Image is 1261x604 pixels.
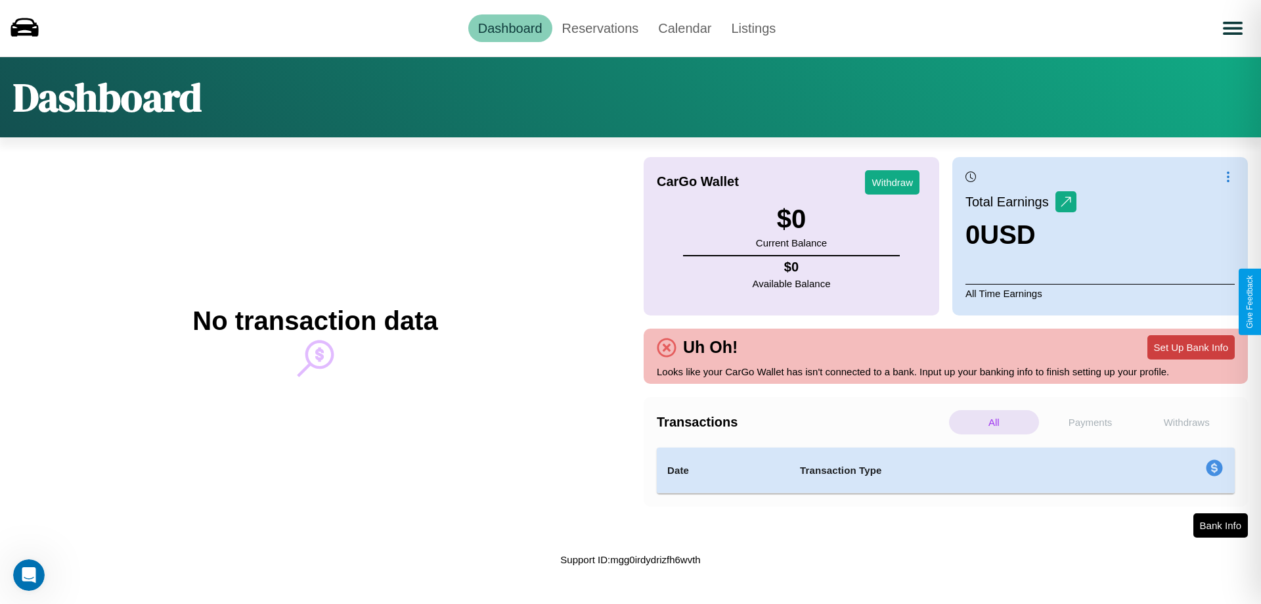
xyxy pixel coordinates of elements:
[756,234,827,252] p: Current Balance
[1245,275,1254,329] div: Give Feedback
[657,448,1235,494] table: simple table
[865,170,919,195] button: Withdraw
[13,70,202,124] h1: Dashboard
[965,284,1235,302] p: All Time Earnings
[648,14,721,42] a: Calendar
[192,306,437,336] h2: No transaction data
[753,275,831,292] p: Available Balance
[552,14,649,42] a: Reservations
[800,463,1098,478] h4: Transaction Type
[721,14,785,42] a: Listings
[756,204,827,234] h3: $ 0
[657,415,946,430] h4: Transactions
[949,410,1039,434] p: All
[13,559,45,591] iframe: Intercom live chat
[965,190,1055,214] p: Total Earnings
[676,338,744,357] h4: Uh Oh!
[667,463,779,478] h4: Date
[1141,410,1231,434] p: Withdraws
[657,363,1235,381] p: Looks like your CarGo Wallet has isn't connected to a bank. Input up your banking info to finish ...
[560,551,700,569] p: Support ID: mgg0irdydrizfh6wvth
[657,174,739,189] h4: CarGo Wallet
[468,14,552,42] a: Dashboard
[1046,410,1136,434] p: Payments
[753,260,831,275] h4: $ 0
[1214,10,1251,47] button: Open menu
[965,220,1076,250] h3: 0 USD
[1147,335,1235,360] button: Set Up Bank Info
[1193,513,1248,538] button: Bank Info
